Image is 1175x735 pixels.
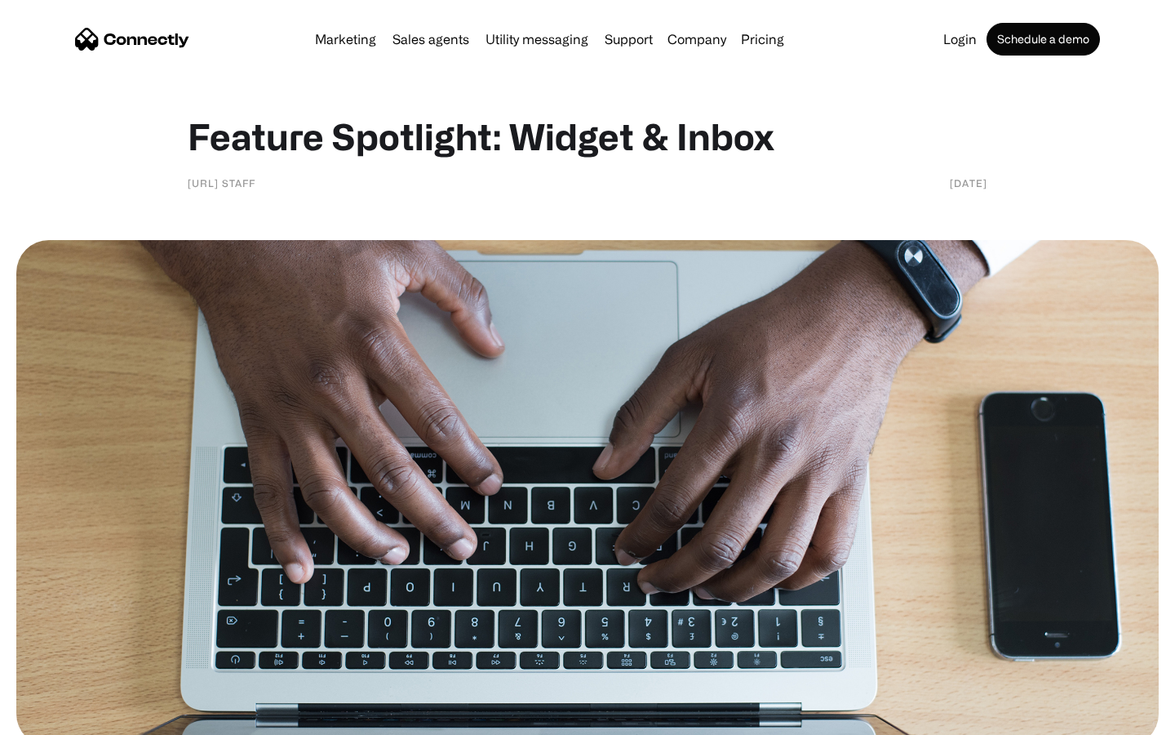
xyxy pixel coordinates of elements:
a: Support [598,33,659,46]
a: Marketing [308,33,383,46]
a: Sales agents [386,33,476,46]
h1: Feature Spotlight: Widget & Inbox [188,114,987,158]
aside: Language selected: English [16,706,98,729]
a: Pricing [734,33,791,46]
div: Company [663,28,731,51]
a: home [75,27,189,51]
div: Company [667,28,726,51]
div: [URL] staff [188,175,255,191]
a: Utility messaging [479,33,595,46]
a: Login [937,33,983,46]
a: Schedule a demo [987,23,1100,56]
ul: Language list [33,706,98,729]
div: [DATE] [950,175,987,191]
